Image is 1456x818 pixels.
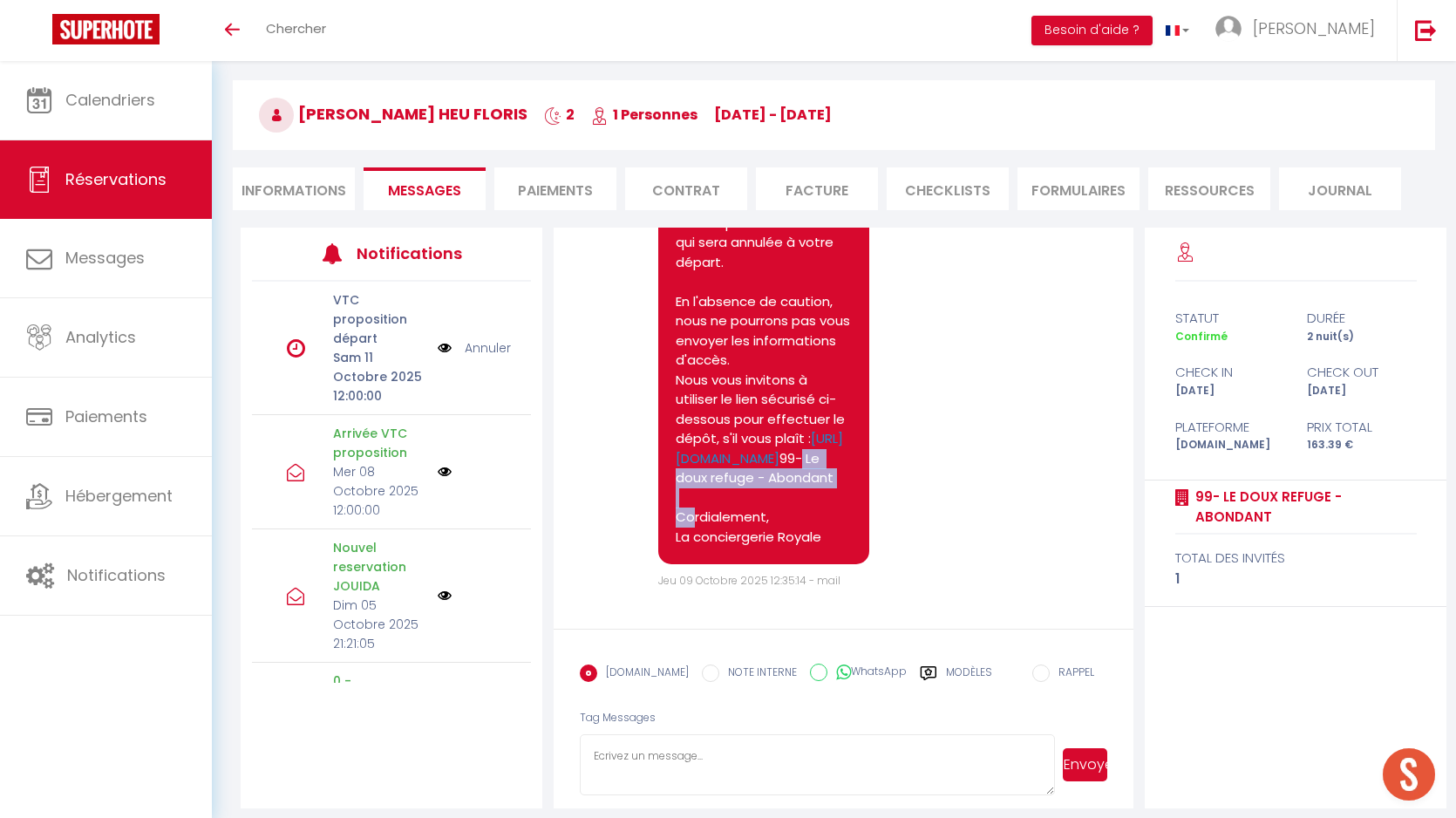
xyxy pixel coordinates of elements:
[756,167,878,210] li: Facture
[494,167,616,210] li: Paiements
[887,167,1009,210] li: CHECKLISTS
[719,665,797,684] label: NOTE INTERNE
[1164,417,1296,438] div: Plateforme
[1164,437,1296,453] div: [DOMAIN_NAME]
[65,485,173,507] span: Hébergement
[333,596,426,653] p: Dim 05 Octobre 2025 21:21:05
[67,564,166,586] span: Notifications
[333,348,426,406] p: Sam 11 Octobre 2025 12:00:00
[625,167,747,210] li: Contrat
[1164,383,1296,399] div: [DATE]
[1383,748,1435,801] div: Ouvrir le chat
[233,167,355,210] li: Informations
[65,406,147,427] span: Paiements
[333,538,426,596] p: Nouvel reservation JOUIDA
[357,234,473,273] h3: Notifications
[1175,569,1417,590] div: 1
[591,105,697,125] span: 1 Personnes
[1296,308,1427,329] div: durée
[259,103,527,125] span: [PERSON_NAME] Heu Floris
[1050,665,1094,684] label: RAPPEL
[714,105,832,125] span: [DATE] - [DATE]
[1415,19,1437,41] img: logout
[1175,548,1417,569] div: total des invités
[65,247,145,269] span: Messages
[333,462,426,520] p: Mer 08 Octobre 2025 12:00:00
[465,338,511,358] a: Annuler
[65,89,155,111] span: Calendriers
[333,290,426,348] p: VTC proposition départ
[1189,487,1417,528] a: 99- Le doux refuge - Abondant
[65,326,136,348] span: Analytics
[1296,383,1427,399] div: [DATE]
[1148,167,1270,210] li: Ressources
[1296,329,1427,345] div: 2 nuit(s)
[1017,167,1140,210] li: FORMULAIRES
[65,168,167,190] span: Réservations
[266,19,326,37] span: Chercher
[1296,362,1427,383] div: check out
[1296,417,1427,438] div: Prix total
[1296,437,1427,453] div: 163.39 €
[1215,16,1242,42] img: ...
[438,589,452,603] img: NO IMAGE
[52,14,160,44] img: Super Booking
[658,573,840,588] span: Jeu 09 Octobre 2025 12:35:14 - mail
[1279,167,1401,210] li: Journal
[438,338,452,358] img: NO IMAGE
[1164,308,1296,329] div: statut
[438,465,452,479] img: NO IMAGE
[827,664,907,683] label: WhatsApp
[333,671,426,710] p: 0 - Confirmation
[946,665,992,695] label: Modèles
[388,181,461,201] span: Messages
[333,424,426,462] p: Arrivée VTC proposition
[676,76,852,547] pre: [PERSON_NAME], Conformément aux conditions, un dépôt de garantie sera prélevé avant votre arrivée...
[597,665,689,684] label: [DOMAIN_NAME]
[1031,16,1153,45] button: Besoin d'aide ?
[1253,17,1375,39] span: [PERSON_NAME]
[1164,362,1296,383] div: check in
[544,105,575,125] span: 2
[676,429,843,467] a: [URL][DOMAIN_NAME]
[1175,329,1228,344] span: Confirmé
[1063,748,1107,781] button: Envoyer
[580,710,656,725] span: Tag Messages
